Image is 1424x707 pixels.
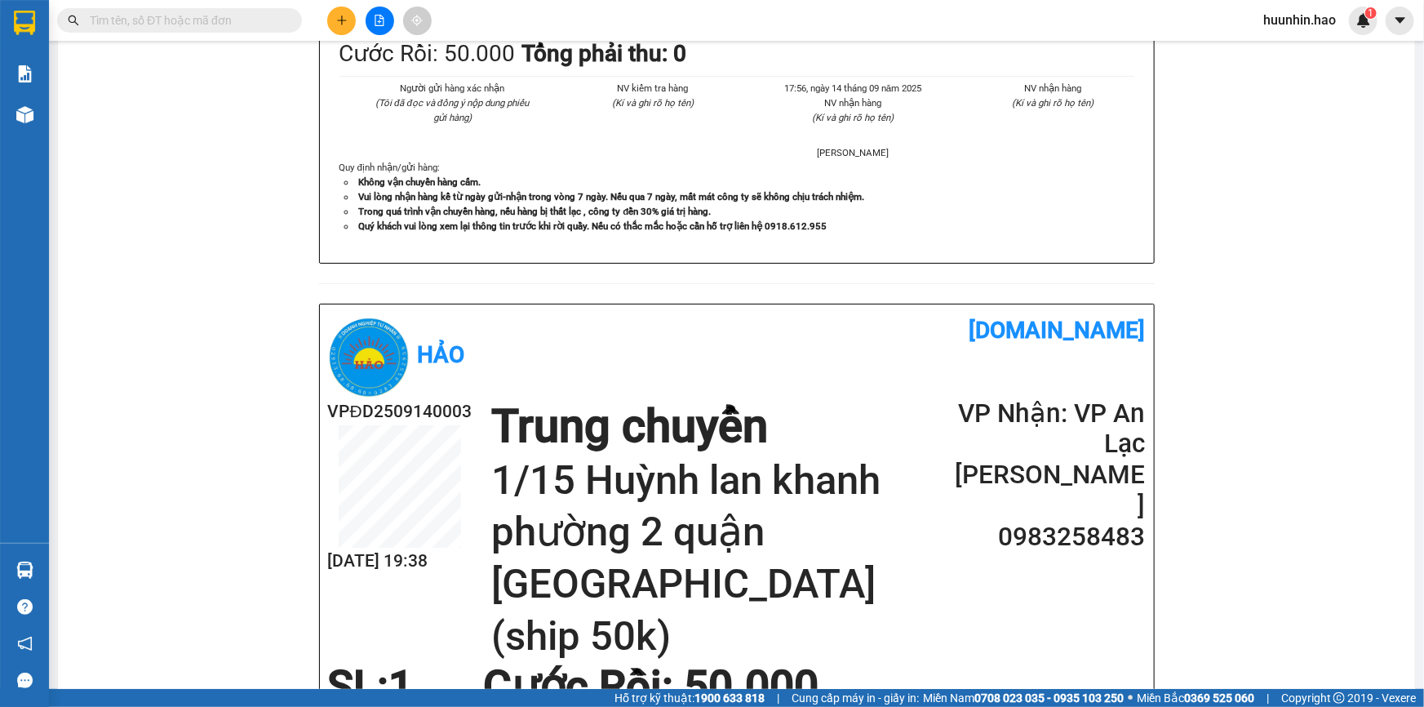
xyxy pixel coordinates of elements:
[1368,7,1373,19] span: 1
[773,96,934,110] li: NV nhận hàng
[339,36,516,72] div: Cước Rồi : 50.000
[359,206,712,217] strong: Trong quá trình vận chuyển hàng, nếu hàng bị thất lạc , công ty đền 30% giá trị hàng.
[949,398,1145,460] h2: VP Nhận: VP An Lạc
[339,160,1134,233] div: Quy định nhận/gửi hàng :
[16,106,33,123] img: warehouse-icon
[17,673,33,688] span: message
[923,689,1124,707] span: Miền Nam
[572,81,734,96] li: NV kiểm tra hàng
[418,341,465,368] b: Hảo
[90,11,282,29] input: Tìm tên, số ĐT hoặc mã đơn
[1184,691,1254,705] strong: 0369 525 060
[522,40,687,67] b: Tổng phải thu: 0
[328,317,410,398] img: logo.jpg
[372,81,534,96] li: Người gửi hàng xác nhận
[1250,10,1349,30] span: huunhin.hao
[792,689,919,707] span: Cung cấp máy in - giấy in:
[374,15,385,26] span: file-add
[812,112,894,123] i: (Kí và ghi rõ họ tên)
[1365,7,1377,19] sup: 1
[411,15,423,26] span: aim
[359,176,481,188] strong: Không vận chuyển hàng cấm.
[1137,689,1254,707] span: Miền Bắc
[17,599,33,615] span: question-circle
[777,689,779,707] span: |
[68,15,79,26] span: search
[1128,695,1133,701] span: ⚪️
[1013,97,1094,109] i: (Kí và ghi rõ họ tên)
[359,191,865,202] strong: Vui lòng nhận hàng kể từ ngày gửi-nhận trong vòng 7 ngày. Nếu qua 7 ngày, mất mát công ty sẽ khôn...
[403,7,432,35] button: aim
[773,145,934,160] li: [PERSON_NAME]
[17,636,33,651] span: notification
[336,15,348,26] span: plus
[16,65,33,82] img: solution-icon
[327,7,356,35] button: plus
[153,40,682,60] li: 26 Phó Cơ Điều, Phường 12
[328,548,472,575] h2: [DATE] 19:38
[153,60,682,81] li: Hotline: 02839552959
[1356,13,1371,28] img: icon-new-feature
[1386,7,1414,35] button: caret-down
[359,220,827,232] strong: Quý khách vui lòng xem lại thông tin trước khi rời quầy. Nếu có thắc mắc hoặc cần hỗ trợ liên hệ ...
[614,689,765,707] span: Hỗ trợ kỹ thuật:
[949,522,1145,553] h2: 0983258483
[16,562,33,579] img: warehouse-icon
[694,691,765,705] strong: 1900 633 818
[20,118,197,145] b: GỬI : VP Đầm Dơi
[1393,13,1408,28] span: caret-down
[1333,692,1345,704] span: copyright
[969,317,1146,344] b: [DOMAIN_NAME]
[1267,689,1269,707] span: |
[612,97,694,109] i: (Kí và ghi rõ họ tên)
[366,7,394,35] button: file-add
[491,455,949,663] h1: 1/15 Huỳnh lan khanh phường 2 quận [GEOGRAPHIC_DATA] (ship 50k)
[491,398,949,455] h1: Trung chuyển
[949,460,1145,522] h2: [PERSON_NAME]
[20,20,102,102] img: logo.jpg
[375,97,529,123] i: (Tôi đã đọc và đồng ý nộp dung phiếu gửi hàng)
[973,81,1134,96] li: NV nhận hàng
[14,11,35,35] img: logo-vxr
[974,691,1124,705] strong: 0708 023 035 - 0935 103 250
[328,398,472,425] h2: VPĐD2509140003
[773,81,934,96] li: 17:56, ngày 14 tháng 09 năm 2025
